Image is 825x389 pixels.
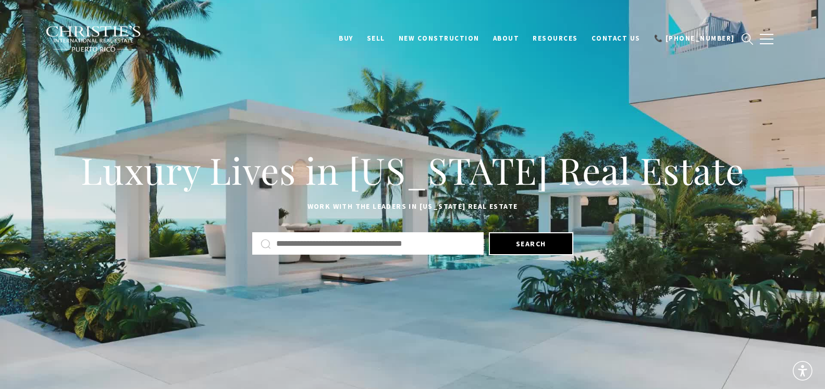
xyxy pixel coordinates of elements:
button: Search [489,232,573,255]
a: About [486,29,526,48]
span: 📞 [PHONE_NUMBER] [654,34,735,43]
img: Christie's International Real Estate black text logo [45,26,142,53]
a: SELL [360,29,392,48]
a: BUY [332,29,360,48]
span: New Construction [399,34,479,43]
span: Contact Us [592,34,641,43]
a: 📞 [PHONE_NUMBER] [647,29,742,48]
h1: Luxury Lives in [US_STATE] Real Estate [74,147,752,193]
a: New Construction [392,29,486,48]
p: Work with the leaders in [US_STATE] Real Estate [74,200,752,213]
a: Resources [526,29,585,48]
